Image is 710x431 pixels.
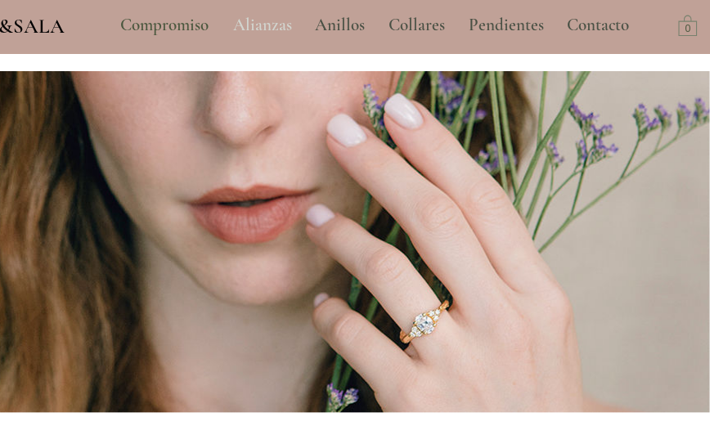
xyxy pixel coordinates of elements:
[555,5,643,46] a: Contacto
[559,5,638,46] p: Contacto
[380,5,453,46] p: Collares
[108,5,221,46] a: Compromiso
[679,14,698,36] a: Carrito con 0 ítems
[307,5,373,46] p: Anillos
[112,5,217,46] p: Compromiso
[76,5,675,46] nav: Sitio
[376,5,456,46] a: Collares
[456,5,555,46] a: Pendientes
[225,5,300,46] p: Alianzas
[461,5,552,46] p: Pendientes
[303,5,376,46] a: Anillos
[685,24,691,35] text: 0
[221,5,303,46] a: Alianzas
